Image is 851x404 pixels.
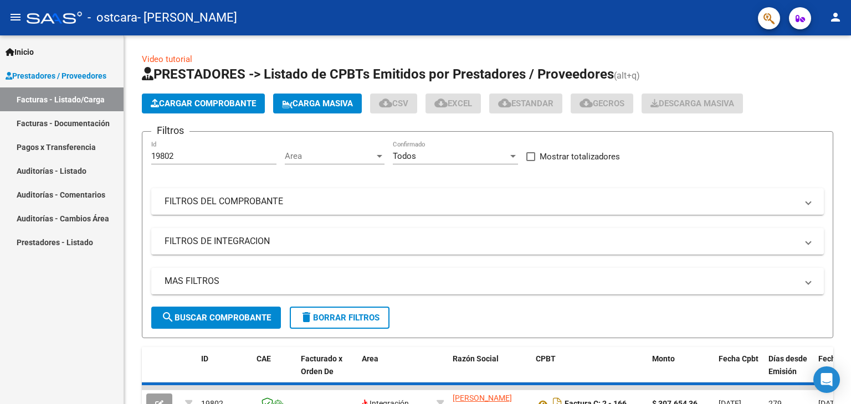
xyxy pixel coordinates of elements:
[165,235,797,247] mat-panel-title: FILTROS DE INTEGRACION
[165,195,797,208] mat-panel-title: FILTROS DEL COMPROBANTE
[257,354,271,363] span: CAE
[296,347,357,396] datatable-header-cell: Facturado x Orden De
[768,354,807,376] span: Días desde Emisión
[161,313,271,323] span: Buscar Comprobante
[642,94,743,113] button: Descarga Masiva
[88,6,137,30] span: - ostcara
[151,228,824,255] mat-expansion-panel-header: FILTROS DE INTEGRACION
[282,99,353,108] span: Carga Masiva
[650,99,734,108] span: Descarga Masiva
[142,94,265,113] button: Cargar Comprobante
[453,354,499,363] span: Razón Social
[201,354,208,363] span: ID
[379,96,392,110] mat-icon: cloud_download
[300,310,313,324] mat-icon: delete
[818,354,849,376] span: Fecha Recibido
[642,94,743,113] app-download-masive: Descarga masiva de comprobantes (adjuntos)
[714,347,764,396] datatable-header-cell: Fecha Cpbt
[9,11,22,24] mat-icon: menu
[813,366,840,393] div: Open Intercom Messenger
[362,354,378,363] span: Area
[285,151,375,161] span: Area
[197,347,252,396] datatable-header-cell: ID
[142,54,192,64] a: Video tutorial
[540,150,620,163] span: Mostrar totalizadores
[498,99,553,108] span: Estandar
[489,94,562,113] button: Estandar
[137,6,237,30] span: - [PERSON_NAME]
[301,354,342,376] span: Facturado x Orden De
[142,66,614,82] span: PRESTADORES -> Listado de CPBTs Emitidos por Prestadores / Proveedores
[536,354,556,363] span: CPBT
[648,347,714,396] datatable-header-cell: Monto
[151,123,189,138] h3: Filtros
[357,347,432,396] datatable-header-cell: Area
[764,347,814,396] datatable-header-cell: Días desde Emisión
[151,307,281,329] button: Buscar Comprobante
[151,99,256,108] span: Cargar Comprobante
[453,393,512,402] span: [PERSON_NAME]
[370,94,417,113] button: CSV
[719,354,758,363] span: Fecha Cpbt
[300,313,380,323] span: Borrar Filtros
[165,275,797,287] mat-panel-title: MAS FILTROS
[580,99,624,108] span: Gecros
[151,188,824,215] mat-expansion-panel-header: FILTROS DEL COMPROBANTE
[273,94,362,113] button: Carga Masiva
[531,347,648,396] datatable-header-cell: CPBT
[6,46,34,58] span: Inicio
[161,310,175,324] mat-icon: search
[498,96,511,110] mat-icon: cloud_download
[580,96,593,110] mat-icon: cloud_download
[434,96,448,110] mat-icon: cloud_download
[290,307,389,329] button: Borrar Filtros
[393,151,416,161] span: Todos
[6,70,106,82] span: Prestadores / Proveedores
[434,99,472,108] span: EXCEL
[571,94,633,113] button: Gecros
[448,347,531,396] datatable-header-cell: Razón Social
[252,347,296,396] datatable-header-cell: CAE
[614,70,640,81] span: (alt+q)
[425,94,481,113] button: EXCEL
[652,354,675,363] span: Monto
[829,11,842,24] mat-icon: person
[151,268,824,294] mat-expansion-panel-header: MAS FILTROS
[379,99,408,108] span: CSV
